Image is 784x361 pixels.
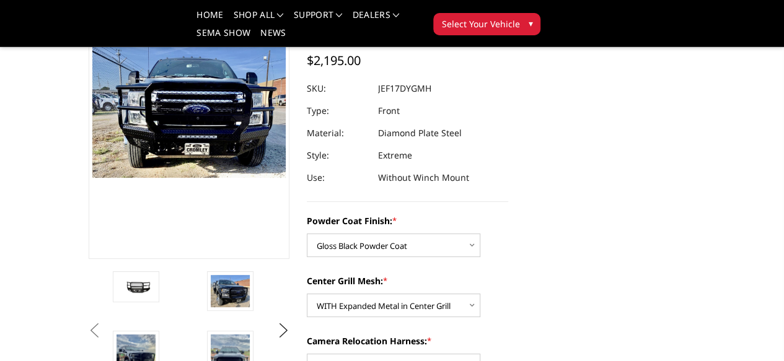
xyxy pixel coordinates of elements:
[353,11,400,28] a: Dealers
[441,17,519,30] span: Select Your Vehicle
[307,144,369,167] dt: Style:
[234,11,284,28] a: shop all
[86,321,104,340] button: Previous
[307,122,369,144] dt: Material:
[378,122,462,144] dd: Diamond Plate Steel
[307,100,369,122] dt: Type:
[433,13,540,35] button: Select Your Vehicle
[378,77,431,100] dd: JEF17DYGMH
[528,17,532,30] span: ▾
[378,167,469,189] dd: Without Winch Mount
[117,277,156,296] img: 2017-2022 Ford F450-550 - FT Series - Extreme Front Bumper
[196,28,250,46] a: SEMA Show
[378,144,412,167] dd: Extreme
[307,77,369,100] dt: SKU:
[307,167,369,189] dt: Use:
[260,28,286,46] a: News
[307,334,508,347] label: Camera Relocation Harness:
[307,274,508,287] label: Center Grill Mesh:
[274,321,293,340] button: Next
[378,100,400,122] dd: Front
[307,214,508,227] label: Powder Coat Finish:
[307,52,361,69] span: $2,195.00
[196,11,223,28] a: Home
[211,275,250,307] img: 2017-2022 Ford F450-550 - FT Series - Extreme Front Bumper
[294,11,343,28] a: Support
